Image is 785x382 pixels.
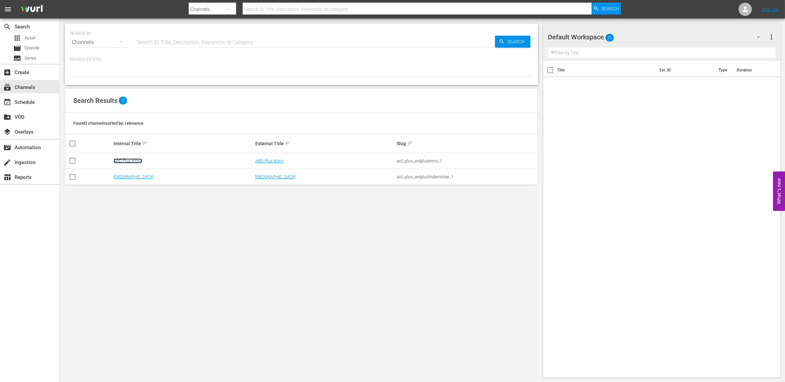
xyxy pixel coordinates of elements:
[601,3,619,15] span: Search
[3,68,11,76] span: Create
[255,174,295,179] a: [GEOGRAPHIC_DATA]
[13,54,21,62] span: Series
[3,23,11,31] span: Search
[656,61,715,79] th: Ext. ID
[13,44,21,52] span: Episode
[114,140,253,148] div: Internal Title
[397,140,537,148] div: Slug
[285,141,291,147] span: sort
[767,29,775,45] button: more_vert
[3,113,11,121] span: VOD
[3,173,11,181] span: Reports
[773,171,785,211] button: Open Feedback Widget
[495,36,530,48] button: Search
[16,2,48,17] img: ans4CAIJ8jUAAAAAAAAAAAAAAAAAAAAAAAAgQb4GAAAAAAAAAAAAAAAAAAAAAAAAJMjXAAAAAAAAAAAAAAAAAAAAAAAAgAT5G...
[3,128,11,136] span: Overlays
[733,61,772,79] th: Duration
[142,141,148,147] span: sort
[255,140,395,148] div: External Title
[592,3,621,15] button: Search
[255,158,284,163] a: ARD Plus Krimi
[3,158,11,166] span: Ingestion
[25,45,39,51] span: Episode
[397,158,537,163] div: ard_plus_ardpluskrimi_1
[3,144,11,151] span: Automation
[761,7,779,12] a: Sign Out
[4,5,12,13] span: menu
[606,31,614,45] span: 0
[397,174,537,179] div: ard_plus_ardpluslindenstrae_1
[25,55,36,62] span: Series
[73,97,118,105] span: Search Results
[557,61,656,79] th: Title
[119,97,127,105] span: 2
[3,83,11,91] span: Channels
[13,34,21,42] span: Asset
[73,121,143,126] span: Found 2 channels sorted by: relevance
[548,28,766,46] div: Default Workspace
[25,35,35,41] span: Asset
[114,158,142,163] a: ARD Plus Krimi
[70,57,533,63] p: Search Filters:
[714,61,733,79] th: Type
[767,33,775,41] span: more_vert
[3,98,11,106] span: Schedule
[114,174,154,179] a: [GEOGRAPHIC_DATA]
[70,33,128,52] div: Channels
[505,36,530,48] span: Search
[407,141,413,147] span: sort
